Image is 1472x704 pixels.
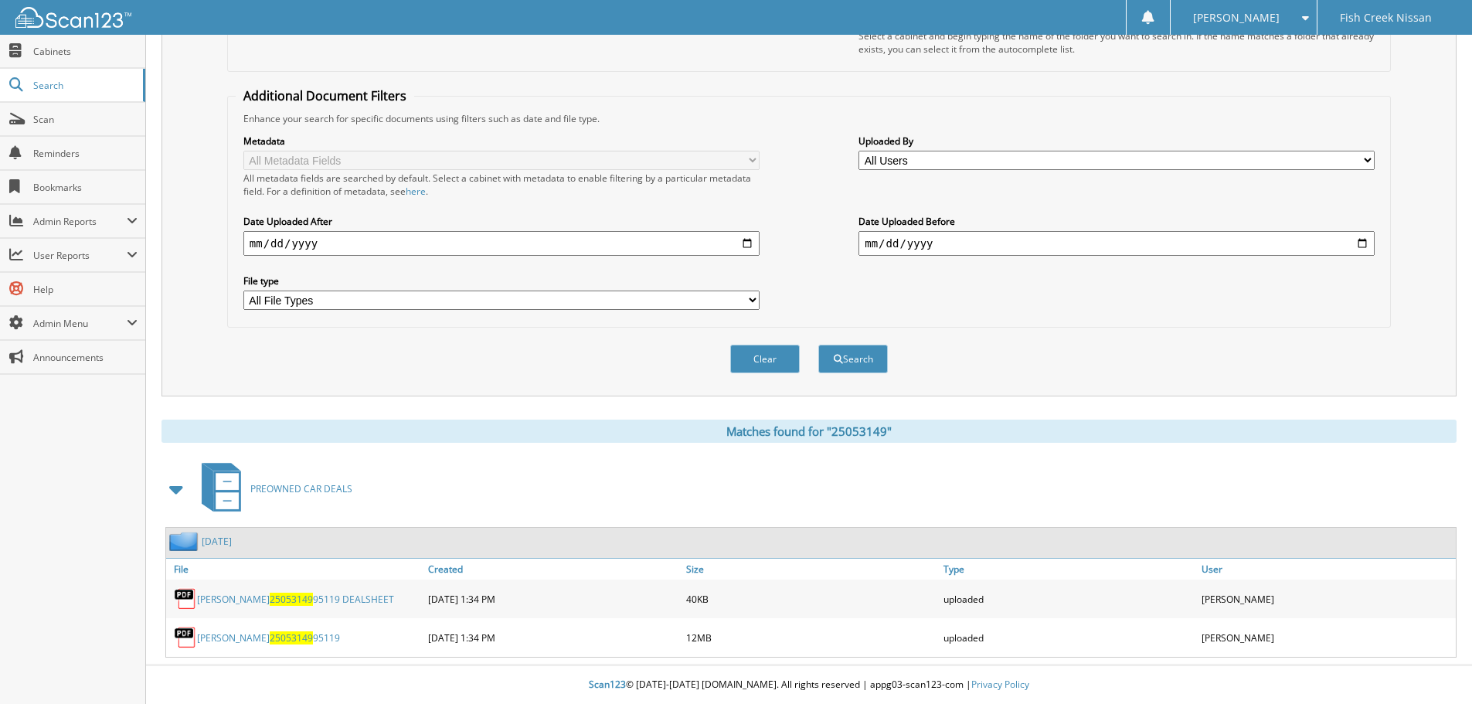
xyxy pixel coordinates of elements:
[940,622,1198,653] div: uploaded
[1193,13,1280,22] span: [PERSON_NAME]
[197,593,394,606] a: [PERSON_NAME]2505314995119 DEALSHEET
[243,215,760,228] label: Date Uploaded After
[236,112,1382,125] div: Enhance your search for specific documents using filters such as date and file type.
[33,215,127,228] span: Admin Reports
[33,317,127,330] span: Admin Menu
[15,7,131,28] img: scan123-logo-white.svg
[1198,583,1456,614] div: [PERSON_NAME]
[33,181,138,194] span: Bookmarks
[236,87,414,104] legend: Additional Document Filters
[1395,630,1472,704] iframe: Chat Widget
[192,458,352,519] a: PREOWNED CAR DEALS
[174,587,197,610] img: PDF.png
[243,231,760,256] input: start
[243,134,760,148] label: Metadata
[202,535,232,548] a: [DATE]
[270,631,313,644] span: 25053149
[971,678,1029,691] a: Privacy Policy
[424,622,682,653] div: [DATE] 1:34 PM
[818,345,888,373] button: Search
[33,147,138,160] span: Reminders
[682,622,940,653] div: 12MB
[858,215,1375,228] label: Date Uploaded Before
[424,559,682,580] a: Created
[1198,622,1456,653] div: [PERSON_NAME]
[1198,559,1456,580] a: User
[858,134,1375,148] label: Uploaded By
[146,666,1472,704] div: © [DATE]-[DATE] [DOMAIN_NAME]. All rights reserved | appg03-scan123-com |
[270,593,313,606] span: 25053149
[33,351,138,364] span: Announcements
[169,532,202,551] img: folder2.png
[197,631,340,644] a: [PERSON_NAME]2505314995119
[730,345,800,373] button: Clear
[161,420,1457,443] div: Matches found for "25053149"
[682,559,940,580] a: Size
[940,583,1198,614] div: uploaded
[174,626,197,649] img: PDF.png
[33,283,138,296] span: Help
[858,231,1375,256] input: end
[406,185,426,198] a: here
[33,113,138,126] span: Scan
[243,172,760,198] div: All metadata fields are searched by default. Select a cabinet with metadata to enable filtering b...
[33,79,135,92] span: Search
[424,583,682,614] div: [DATE] 1:34 PM
[250,482,352,495] span: PREOWNED CAR DEALS
[940,559,1198,580] a: Type
[33,249,127,262] span: User Reports
[858,29,1375,56] div: Select a cabinet and begin typing the name of the folder you want to search in. If the name match...
[682,583,940,614] div: 40KB
[33,45,138,58] span: Cabinets
[166,559,424,580] a: File
[1340,13,1432,22] span: Fish Creek Nissan
[243,274,760,287] label: File type
[589,678,626,691] span: Scan123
